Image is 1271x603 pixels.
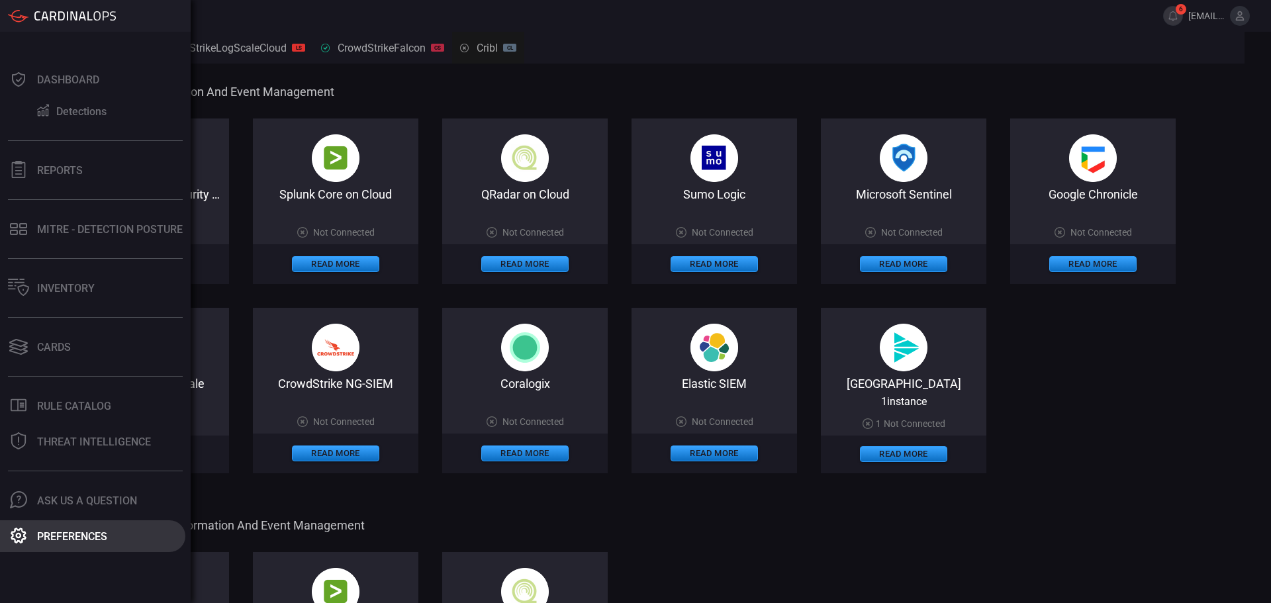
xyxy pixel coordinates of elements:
[312,324,359,371] img: crowdstrike_falcon-DF2rzYKc.png
[143,42,305,54] div: CrowdStrikeLogScaleCloud
[460,42,516,54] div: Cribl
[321,42,444,54] div: CrowdStrikeFalcon
[1176,4,1186,15] span: 6
[292,256,379,272] button: Read More
[37,494,137,507] div: Ask Us A Question
[64,85,1242,99] span: Cloud Security Information and Event Management
[481,256,569,272] button: Read More
[881,395,927,408] span: 1 instance
[671,445,758,461] button: Read More
[692,227,753,238] span: Not Connected
[884,418,945,429] span: Not Connected
[442,187,608,201] div: QRadar on Cloud
[37,436,151,448] div: Threat Intelligence
[502,416,564,427] span: Not Connected
[37,341,71,353] div: Cards
[881,227,943,238] span: Not Connected
[501,324,549,371] img: svg%3e
[431,44,444,52] div: CS
[1070,227,1132,238] span: Not Connected
[690,324,738,371] img: svg+xml,%3c
[1163,6,1183,26] button: 6
[56,105,107,118] div: Detections
[821,187,986,201] div: Microsoft Sentinel
[313,227,375,238] span: Not Connected
[503,44,516,52] div: CL
[1188,11,1225,21] span: [EMAIL_ADDRESS][DOMAIN_NAME]
[860,256,947,272] button: Read More
[692,416,753,427] span: Not Connected
[292,44,305,52] div: LS
[64,518,1242,532] span: On Premise Security Information and Event Management
[452,32,524,64] button: CriblCL
[37,400,111,412] div: Rule Catalog
[880,134,927,182] img: microsoft_sentinel-DmoYopBN.png
[312,134,359,182] img: splunk-B-AX9-PE.png
[821,377,986,390] div: Cribl Lake
[135,32,313,64] button: CrowdStrikeLogScaleCloudLS
[253,187,418,201] div: Splunk Core on Cloud
[37,530,107,543] div: Preferences
[1010,187,1176,201] div: Google Chronicle
[292,445,379,461] button: Read More
[37,223,183,236] div: MITRE - Detection Posture
[1069,134,1117,182] img: google_chronicle-BEvpeoLq.png
[860,446,947,462] button: Read More
[442,377,608,391] div: Coralogix
[690,134,738,182] img: sumo_logic-BhVDPgcO.png
[880,324,927,371] img: svg%3e
[37,164,83,177] div: Reports
[632,187,797,201] div: Sumo Logic
[501,134,549,182] img: qradar_on_cloud-CqUPbAk2.png
[313,416,375,427] span: Not Connected
[481,445,569,461] button: Read More
[632,377,797,391] div: Elastic SIEM
[253,377,418,391] div: CrowdStrike NG-SIEM
[671,256,758,272] button: Read More
[37,282,95,295] div: Inventory
[1049,256,1137,272] button: Read More
[863,418,945,429] div: 1
[502,227,564,238] span: Not Connected
[313,32,452,64] button: CrowdStrikeFalconCS
[37,73,99,86] div: Dashboard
